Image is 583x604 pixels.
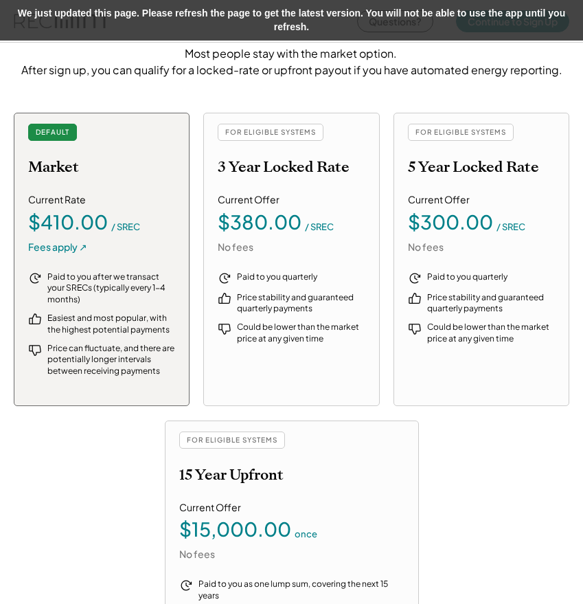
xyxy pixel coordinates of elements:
[218,193,279,207] div: Current Offer
[408,212,493,232] div: $300.00
[218,124,323,141] div: FOR ELIGIBLE SYSTEMS
[28,124,77,141] div: DEFAULT
[28,193,86,207] div: Current Rate
[47,271,175,306] div: Paid to you after we transact your SRECs (typically every 1-4 months)
[427,292,555,315] div: Price stability and guaranteed quarterly payments
[28,241,87,254] div: Fees apply ↗
[218,241,253,254] div: No fees
[179,466,284,484] h2: 15 Year Upfront
[179,548,215,561] div: No fees
[198,579,404,602] div: Paid to you as one lump sum, covering the next 15 years
[179,501,241,515] div: Current Offer
[17,45,567,78] div: Most people stay with the market option. After sign up, you can qualify for a locked-rate or upfr...
[237,322,365,345] div: Could be lower than the market price at any given time
[47,343,175,377] div: Price can fluctuate, and there are potentially longer intervals between receiving payments
[295,530,317,539] div: once
[408,124,514,141] div: FOR ELIGIBLE SYSTEMS
[408,158,539,176] h2: 5 Year Locked Rate
[179,519,291,539] div: $15,000.00
[408,241,444,254] div: No fees
[28,212,108,232] div: $410.00
[218,212,301,232] div: $380.00
[111,223,140,232] div: / SREC
[218,158,350,176] h2: 3 Year Locked Rate
[47,313,175,336] div: Easiest and most popular, with the highest potential payments
[305,223,334,232] div: / SREC
[237,271,365,283] div: Paid to you quarterly
[427,271,555,283] div: Paid to you quarterly
[237,292,365,315] div: Price stability and guaranteed quarterly payments
[496,223,525,232] div: / SREC
[408,193,470,207] div: Current Offer
[28,158,79,176] h2: Market
[427,322,555,345] div: Could be lower than the market price at any given time
[179,432,285,449] div: FOR ELIGIBLE SYSTEMS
